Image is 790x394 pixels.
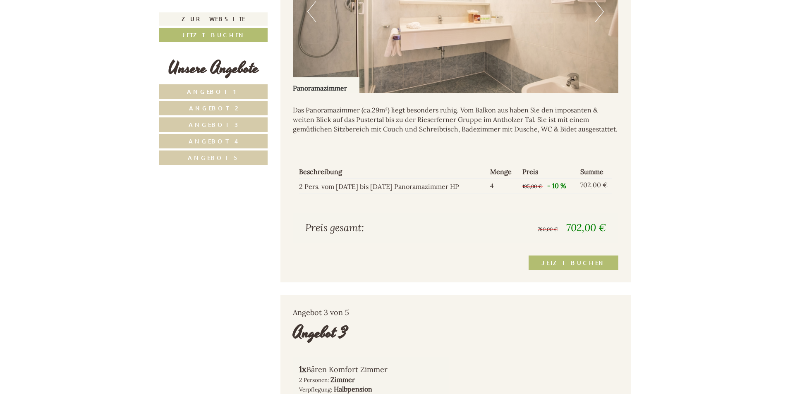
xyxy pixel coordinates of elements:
span: Angebot 4 [189,137,238,145]
small: Verpflegung: [299,386,332,393]
a: Jetzt buchen [529,256,618,270]
td: 702,00 € [577,178,612,193]
span: Angebot 1 [187,88,240,96]
span: 702,00 € [566,221,606,234]
b: Zimmer [330,375,355,384]
span: 780,00 € [538,226,558,232]
th: Beschreibung [299,165,487,178]
span: 195,00 € [522,183,542,189]
b: 1x [299,364,306,374]
th: Preis [519,165,577,178]
div: Bären Komfort Zimmer [299,363,443,375]
th: Summe [577,165,612,178]
b: Halbpension [334,385,372,393]
small: 2 Personen: [299,376,329,384]
a: Jetzt buchen [159,28,268,42]
div: Preis gesamt: [299,221,456,235]
span: Angebot 3 von 5 [293,308,349,317]
span: Angebot 2 [189,104,238,112]
div: Das Panoramazimmer (ca.29m²) liegt besonders ruhig. Vom Balkon aus haben Sie den imposanten & wei... [293,93,619,146]
a: Zur Website [159,12,268,26]
button: Next [595,1,604,22]
div: Unsere Angebote [159,57,268,80]
th: Menge [487,165,519,178]
div: Angebot 3 [293,321,348,345]
span: - 10 % [547,181,566,190]
button: Previous [307,1,316,22]
span: Angebot 3 [189,121,238,129]
td: 4 [487,178,519,193]
td: 2 Pers. vom [DATE] bis [DATE] Panoramazimmer HP [299,178,487,193]
span: Angebot 5 [188,154,239,162]
div: Panoramazimmer [293,77,359,93]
